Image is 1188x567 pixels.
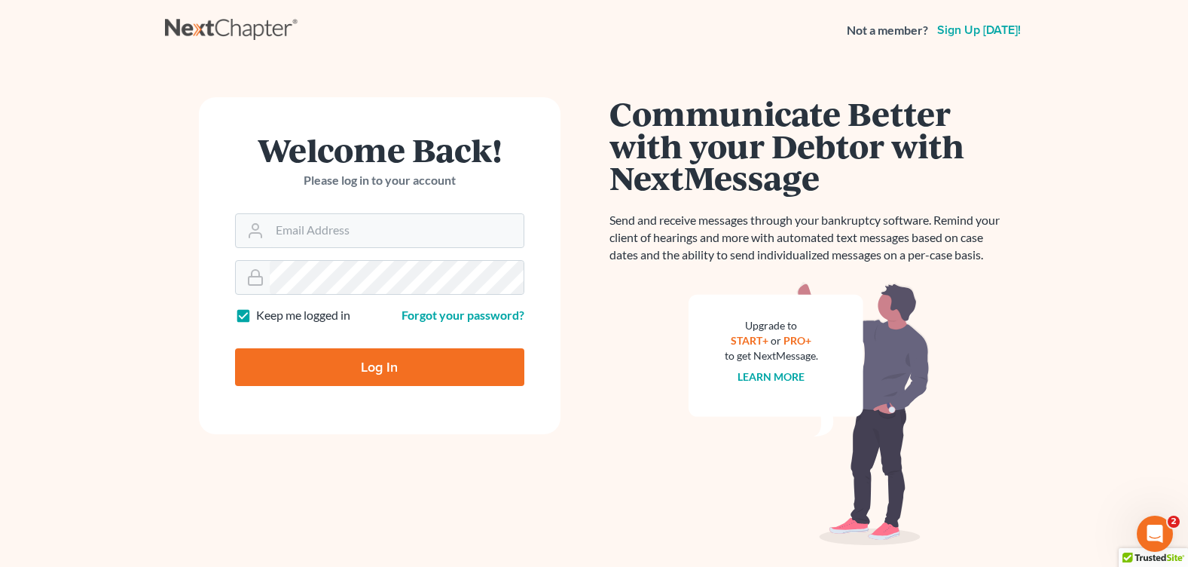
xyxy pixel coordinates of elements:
[609,212,1009,264] p: Send and receive messages through your bankruptcy software. Remind your client of hearings and mo...
[738,370,805,383] a: Learn more
[771,334,781,347] span: or
[783,334,811,347] a: PRO+
[235,348,524,386] input: Log In
[1137,516,1173,552] iframe: Intercom live chat
[934,24,1024,36] a: Sign up [DATE]!
[689,282,930,546] img: nextmessage_bg-59042aed3d76b12b5cd301f8e5b87938c9018125f34e5fa2b7a6b67550977c72.svg
[609,97,1009,194] h1: Communicate Better with your Debtor with NextMessage
[235,172,524,189] p: Please log in to your account
[270,214,524,247] input: Email Address
[847,22,928,39] strong: Not a member?
[1168,516,1180,528] span: 2
[256,307,350,324] label: Keep me logged in
[725,318,818,333] div: Upgrade to
[235,133,524,166] h1: Welcome Back!
[402,308,524,322] a: Forgot your password?
[731,334,768,347] a: START+
[725,348,818,363] div: to get NextMessage.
